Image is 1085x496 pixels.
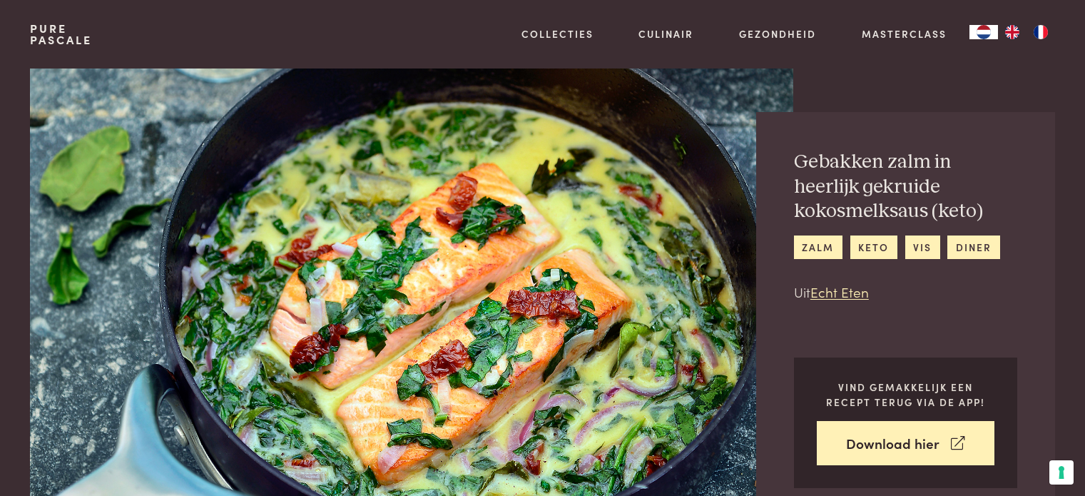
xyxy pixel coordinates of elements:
[817,421,994,466] a: Download hier
[739,26,816,41] a: Gezondheid
[969,25,1055,39] aside: Language selected: Nederlands
[794,236,842,259] a: zalm
[1049,460,1074,485] button: Uw voorkeuren voor toestemming voor trackingtechnologieën
[638,26,693,41] a: Culinair
[862,26,947,41] a: Masterclass
[521,26,594,41] a: Collecties
[850,236,897,259] a: keto
[969,25,998,39] a: NL
[998,25,1027,39] a: EN
[1027,25,1055,39] a: FR
[998,25,1055,39] ul: Language list
[794,282,1017,303] p: Uit
[905,236,940,259] a: vis
[969,25,998,39] div: Language
[30,23,92,46] a: PurePascale
[794,150,1017,224] h2: Gebakken zalm in heerlijk gekruide kokosmelksaus (keto)
[817,380,994,409] p: Vind gemakkelijk een recept terug via de app!
[810,282,869,301] a: Echt Eten
[947,236,999,259] a: diner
